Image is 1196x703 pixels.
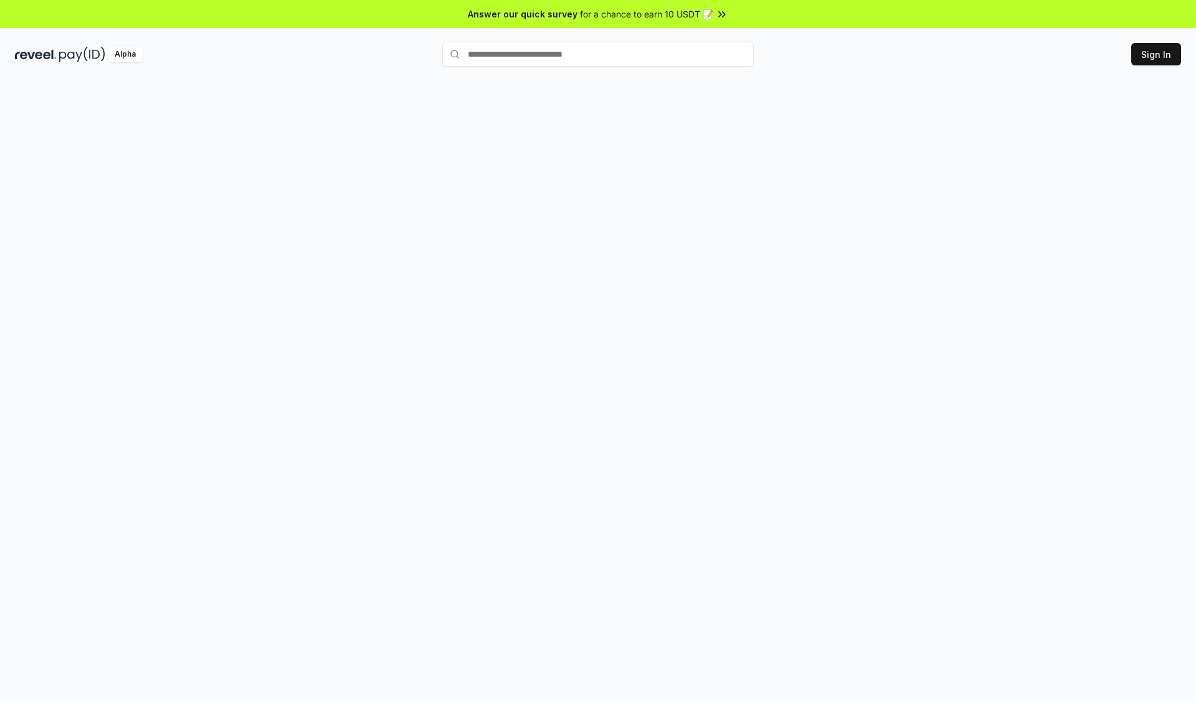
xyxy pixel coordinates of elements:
div: Alpha [108,47,143,62]
span: Answer our quick survey [468,7,577,21]
img: pay_id [59,47,105,62]
span: for a chance to earn 10 USDT 📝 [580,7,713,21]
img: reveel_dark [15,47,57,62]
button: Sign In [1131,43,1181,65]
